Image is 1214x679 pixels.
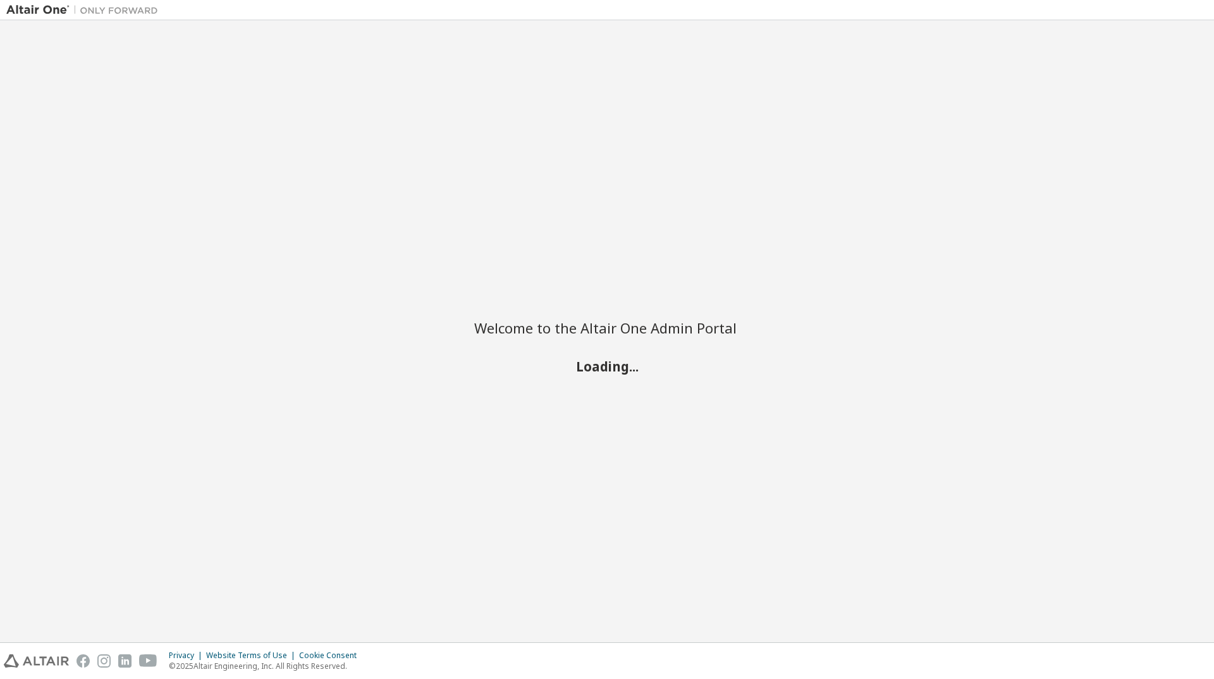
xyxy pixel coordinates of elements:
img: youtube.svg [139,654,157,668]
img: altair_logo.svg [4,654,69,668]
h2: Welcome to the Altair One Admin Portal [474,319,740,337]
img: instagram.svg [97,654,111,668]
div: Privacy [169,651,206,661]
img: linkedin.svg [118,654,132,668]
div: Website Terms of Use [206,651,299,661]
img: facebook.svg [77,654,90,668]
h2: Loading... [474,358,740,374]
p: © 2025 Altair Engineering, Inc. All Rights Reserved. [169,661,364,671]
img: Altair One [6,4,164,16]
div: Cookie Consent [299,651,364,661]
